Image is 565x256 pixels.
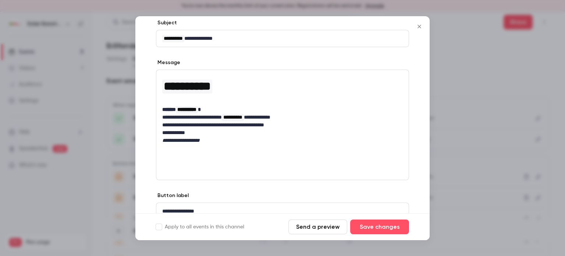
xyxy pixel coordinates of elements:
[156,223,244,231] label: Apply to all events in this channel
[156,192,189,199] label: Button label
[412,19,427,34] button: Close
[156,203,409,220] div: editor
[156,19,177,27] label: Subject
[156,30,409,47] div: editor
[156,59,180,66] label: Message
[288,220,347,234] button: Send a preview
[350,220,409,234] button: Save changes
[156,70,409,149] div: editor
